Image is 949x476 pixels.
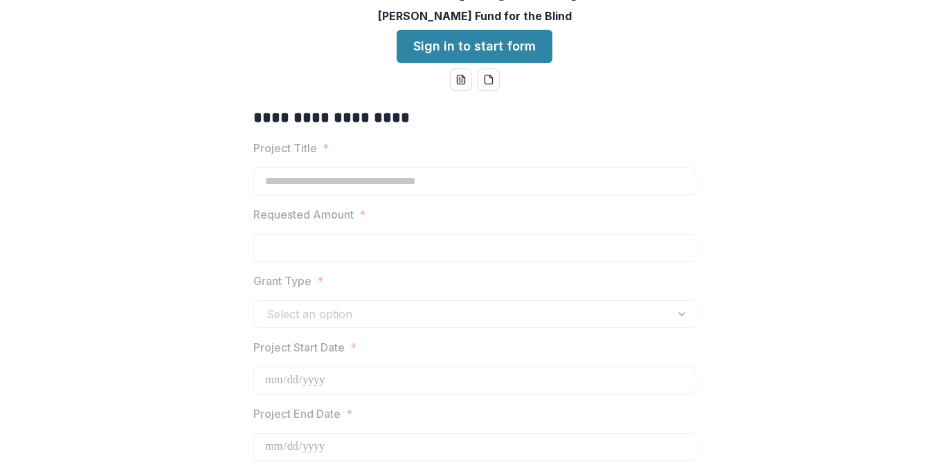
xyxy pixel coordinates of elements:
[253,273,311,289] p: Grant Type
[253,339,345,356] p: Project Start Date
[253,405,341,422] p: Project End Date
[478,68,500,91] button: pdf-download
[253,140,317,156] p: Project Title
[397,30,552,63] a: Sign in to start form
[378,8,572,24] p: [PERSON_NAME] Fund for the Blind
[450,68,472,91] button: word-download
[253,206,354,223] p: Requested Amount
